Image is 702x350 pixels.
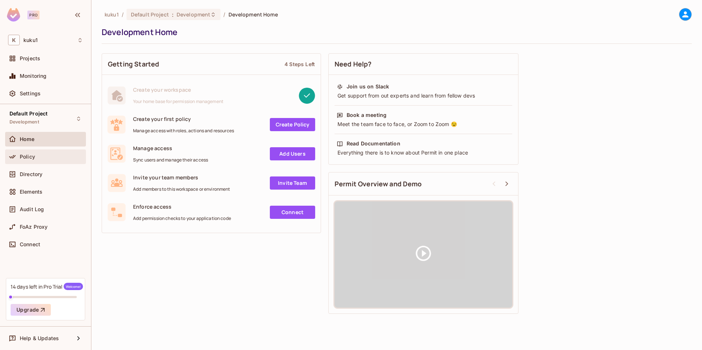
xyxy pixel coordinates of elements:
[20,241,40,247] span: Connect
[20,189,42,195] span: Elements
[108,60,159,69] span: Getting Started
[64,283,83,290] span: Welcome!
[270,206,315,219] a: Connect
[335,60,372,69] span: Need Help?
[133,157,208,163] span: Sync users and manage their access
[133,174,230,181] span: Invite your team members
[11,283,83,290] div: 14 days left in Pro Trial
[133,186,230,192] span: Add members to this workspace or environment
[20,136,35,142] span: Home
[347,83,389,90] div: Join us on Slack
[27,11,39,19] div: Pro
[270,118,315,131] a: Create Policy
[10,119,39,125] span: Development
[10,111,48,117] span: Default Project
[122,11,124,18] li: /
[133,203,231,210] span: Enforce access
[133,115,234,122] span: Create your first policy
[20,91,41,96] span: Settings
[20,335,59,341] span: Help & Updates
[20,56,40,61] span: Projects
[105,11,119,18] span: the active workspace
[171,12,174,18] span: :
[133,216,231,221] span: Add permission checks to your application code
[133,99,223,104] span: Your home base for permission management
[177,11,210,18] span: Development
[133,86,223,93] span: Create your workspace
[20,171,42,177] span: Directory
[270,176,315,190] a: Invite Team
[20,206,44,212] span: Audit Log
[20,73,47,79] span: Monitoring
[229,11,278,18] span: Development Home
[133,145,208,152] span: Manage access
[20,224,48,230] span: FoAz Proxy
[337,92,510,99] div: Get support from out experts and learn from fellow devs
[223,11,225,18] li: /
[284,61,315,68] div: 4 Steps Left
[7,8,20,22] img: SReyMgAAAABJRU5ErkJggg==
[8,35,20,45] span: K
[20,154,35,160] span: Policy
[133,128,234,134] span: Manage access with roles, actions and resources
[102,27,688,38] div: Development Home
[337,121,510,128] div: Meet the team face to face, or Zoom to Zoom 😉
[131,11,169,18] span: Default Project
[270,147,315,160] a: Add Users
[337,149,510,156] div: Everything there is to know about Permit in one place
[335,179,422,189] span: Permit Overview and Demo
[347,111,386,119] div: Book a meeting
[11,304,51,316] button: Upgrade
[23,37,38,43] span: Workspace: kuku1
[347,140,400,147] div: Read Documentation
